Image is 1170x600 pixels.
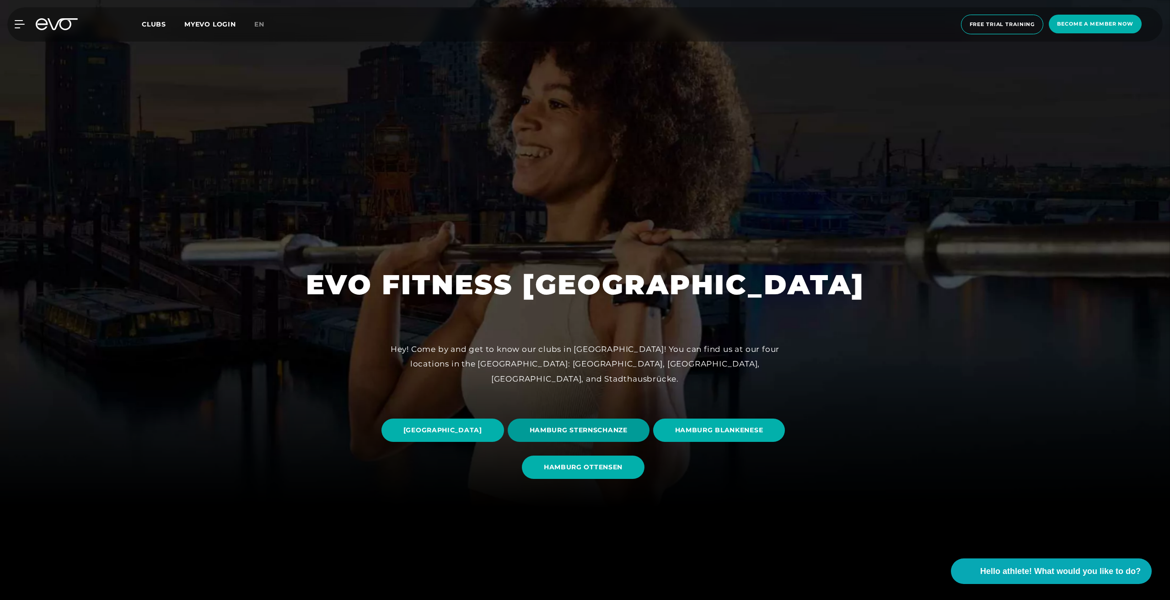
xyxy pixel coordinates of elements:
font: HAMBURG STERNSCHANZE [530,426,628,434]
a: en [254,19,275,30]
button: Hello athlete! What would you like to do? [951,558,1152,584]
a: Free trial training [958,15,1047,34]
a: [GEOGRAPHIC_DATA] [381,412,508,449]
a: HAMBURG BLANKENESE [653,412,789,449]
font: [GEOGRAPHIC_DATA] [403,426,482,434]
font: EVO FITNESS [GEOGRAPHIC_DATA] [306,268,864,301]
font: Free trial training [970,21,1035,27]
font: Clubs [142,20,166,28]
a: Clubs [142,20,184,28]
a: HAMBURG OTTENSEN [522,449,648,486]
font: HAMBURG BLANKENESE [675,426,763,434]
font: HAMBURG OTTENSEN [544,463,623,471]
font: en [254,20,264,28]
a: Become a member now [1046,15,1144,34]
a: MYEVO LOGIN [184,20,236,28]
font: Become a member now [1057,21,1133,27]
font: Hello athlete! What would you like to do? [980,567,1141,576]
font: Hey! Come by and get to know our clubs in [GEOGRAPHIC_DATA]! You can find us at our four location... [391,345,779,383]
a: HAMBURG STERNSCHANZE [508,412,653,449]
